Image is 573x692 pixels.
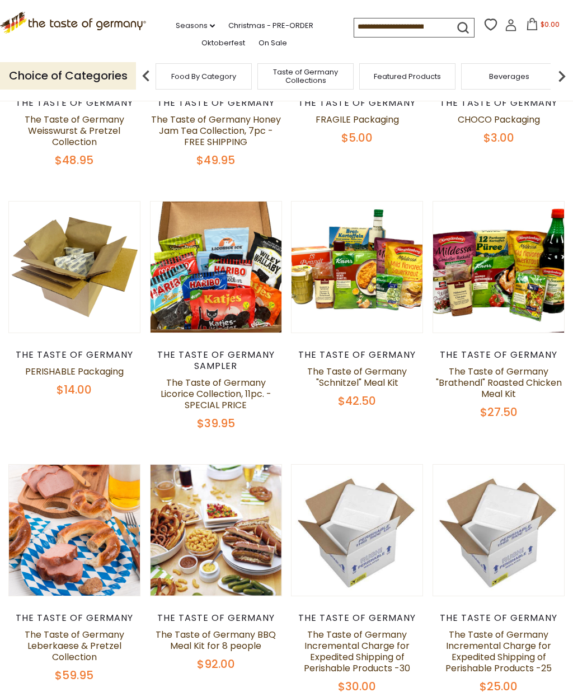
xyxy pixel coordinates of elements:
[292,202,422,333] img: The Taste of Germany "Schnitzel" Meal Kit
[433,349,565,361] div: The Taste of Germany
[197,415,235,431] span: $39.95
[135,65,157,87] img: previous arrow
[307,365,407,389] a: The Taste of Germany "Schnitzel" Meal Kit
[201,37,245,49] a: Oktoberfest
[8,349,140,361] div: The Taste of Germany
[433,465,564,596] img: The Taste of Germany Incremental Charge for Expedited Shipping of Perishable Products -25
[291,612,423,624] div: The Taste of Germany
[196,152,235,168] span: $49.95
[57,382,92,398] span: $14.00
[519,18,567,35] button: $0.00
[228,20,313,32] a: Christmas - PRE-ORDER
[9,202,140,333] img: PERISHABLE Packaging
[161,376,271,412] a: The Taste of Germany Licorice Collection, 11pc. - SPECIAL PRICE
[541,20,560,29] span: $0.00
[374,72,441,81] a: Featured Products
[151,113,281,148] a: The Taste of Germany Honey Jam Tea Collection, 7pc - FREE SHIPPING
[151,465,281,596] img: The Taste of Germany BBQ Meal Kit for 8 people
[433,202,564,333] img: The Taste of Germany "Brathendl" Roasted Chicken Meal Kit
[150,612,282,624] div: The Taste of Germany
[551,65,573,87] img: next arrow
[8,97,140,109] div: The Taste of Germany
[150,97,282,109] div: The Taste of Germany
[261,68,350,85] a: Taste of Germany Collections
[156,628,276,652] a: The Taste of Germany BBQ Meal Kit for 8 people
[458,113,540,126] a: CHOCO Packaging
[483,130,514,146] span: $3.00
[176,20,215,32] a: Seasons
[292,465,422,596] img: The Taste of Germany Incremental Charge for Expedited Shipping of Perishable Products -30
[480,404,518,420] span: $27.50
[150,349,282,372] div: The Taste of Germany Sampler
[25,113,124,148] a: The Taste of Germany Weisswurst & Pretzel Collection
[291,349,423,361] div: The Taste of Germany
[9,465,140,596] img: The Taste of Germany Leberkaese & Pretzel Collection
[445,628,552,675] a: The Taste of Germany Incremental Charge for Expedited Shipping of Perishable Products -25
[25,365,124,378] a: PERISHABLE Packaging
[341,130,373,146] span: $5.00
[171,72,236,81] a: Food By Category
[304,628,410,675] a: The Taste of Germany Incremental Charge for Expedited Shipping of Perishable Products -30
[25,628,124,663] a: The Taste of Germany Leberkaese & Pretzel Collection
[151,202,281,333] img: The Taste of Germany Licorice Collection, 11pc. - SPECIAL PRICE
[197,656,235,672] span: $92.00
[55,667,93,683] span: $59.95
[55,152,93,168] span: $48.95
[433,97,565,109] div: The Taste of Germany
[259,37,287,49] a: On Sale
[338,393,376,409] span: $42.50
[291,97,423,109] div: The Taste of Germany
[489,72,529,81] a: Beverages
[8,612,140,624] div: The Taste of Germany
[433,612,565,624] div: The Taste of Germany
[316,113,399,126] a: FRAGILE Packaging
[436,365,562,400] a: The Taste of Germany "Brathendl" Roasted Chicken Meal Kit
